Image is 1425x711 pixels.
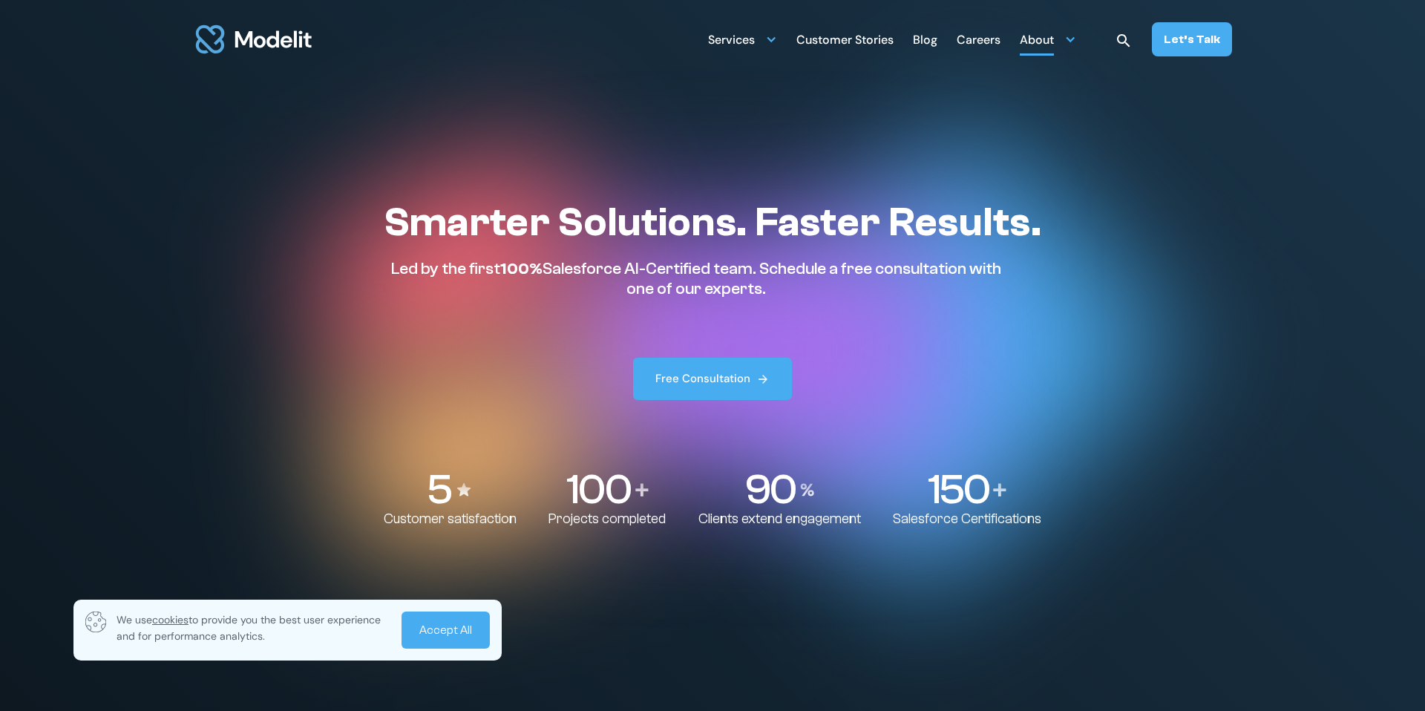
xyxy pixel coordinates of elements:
[993,483,1006,497] img: Plus
[744,468,795,511] p: 90
[913,27,937,56] div: Blog
[193,16,315,62] img: modelit logo
[698,511,861,528] p: Clients extend engagement
[1152,22,1232,56] a: Let’s Talk
[633,358,792,400] a: Free Consultation
[500,259,543,278] span: 100%
[756,373,770,386] img: arrow right
[402,612,490,649] a: Accept All
[384,198,1041,247] h1: Smarter Solutions. Faster Results.
[455,481,473,499] img: Stars
[796,27,894,56] div: Customer Stories
[796,24,894,53] a: Customer Stories
[928,468,989,511] p: 150
[708,27,755,56] div: Services
[635,483,649,497] img: Plus
[152,613,189,626] span: cookies
[957,24,1000,53] a: Careers
[117,612,391,644] p: We use to provide you the best user experience and for performance analytics.
[548,511,666,528] p: Projects completed
[1020,24,1076,53] div: About
[384,259,1009,298] p: Led by the first Salesforce AI-Certified team. Schedule a free consultation with one of our experts.
[708,24,777,53] div: Services
[1164,31,1220,47] div: Let’s Talk
[1020,27,1054,56] div: About
[566,468,631,511] p: 100
[800,483,815,497] img: Percentage
[655,371,750,387] div: Free Consultation
[384,511,517,528] p: Customer satisfaction
[193,16,315,62] a: home
[913,24,937,53] a: Blog
[427,468,451,511] p: 5
[957,27,1000,56] div: Careers
[893,511,1041,528] p: Salesforce Certifications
